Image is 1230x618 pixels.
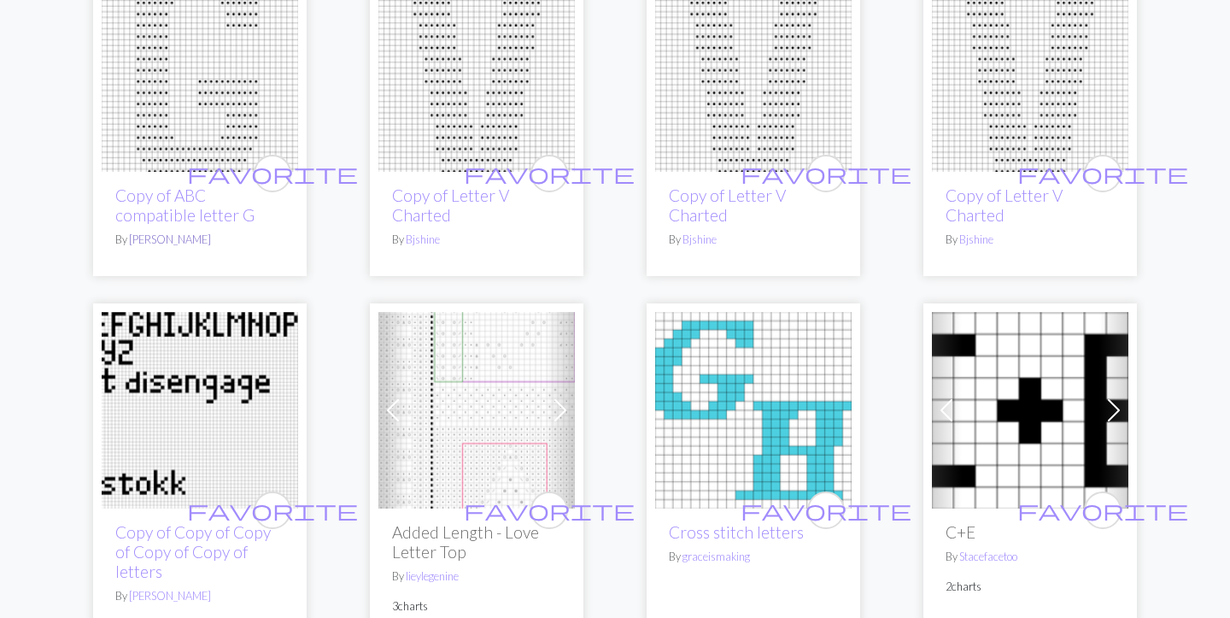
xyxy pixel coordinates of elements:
span: favorite [187,160,358,186]
a: [PERSON_NAME] [129,232,211,246]
a: Stacefacetoo [959,550,1017,563]
span: favorite [741,497,911,523]
i: favourite [1017,156,1188,191]
i: favourite [187,493,358,527]
i: favourite [464,493,635,527]
a: Cross stitch letters [655,400,852,416]
i: favourite [1017,493,1188,527]
span: favorite [464,497,635,523]
p: By [669,549,838,565]
a: Cross stitch letters [669,522,804,542]
a: Letter V Charted [655,63,852,79]
button: favourite [1084,491,1122,529]
i: favourite [464,156,635,191]
a: C+E [932,400,1128,416]
i: favourite [741,156,911,191]
i: favourite [741,493,911,527]
button: favourite [807,155,845,192]
button: favourite [530,155,568,192]
a: Copy of Letter V Charted [946,185,1063,225]
a: Letter V Charted [932,63,1128,79]
img: C+E [932,312,1128,509]
img: Cross stitch letters [655,312,852,509]
a: ABC compatible letter G [102,63,298,79]
i: favourite [187,156,358,191]
a: Copy of ABC compatible letter G [115,185,255,225]
h2: C+E [946,522,1115,542]
a: Bjshine [406,232,440,246]
h2: Added Length - Love Letter Top [392,522,561,562]
p: By [946,232,1115,248]
a: Copy of Letter V Charted [669,185,786,225]
p: By [115,232,284,248]
span: favorite [1017,160,1188,186]
a: Bjshine [959,232,993,246]
button: favourite [254,491,291,529]
p: 3 charts [392,598,561,615]
span: favorite [187,497,358,523]
a: Bjshine [682,232,717,246]
p: 2 charts [946,579,1115,595]
a: lieylegenine [406,569,459,583]
p: By [392,232,561,248]
img: letters [102,312,298,509]
button: favourite [1084,155,1122,192]
a: Added Length - Love Letter Top [378,400,575,416]
span: favorite [1017,497,1188,523]
a: graceismaking [682,550,750,563]
a: letters [102,400,298,416]
p: By [946,549,1115,565]
p: By [115,588,284,604]
span: favorite [464,160,635,186]
img: Added Length - Love Letter Top [378,312,575,509]
button: favourite [530,491,568,529]
button: favourite [254,155,291,192]
span: favorite [741,160,911,186]
p: By [669,232,838,248]
a: Copy of Letter V Charted [392,185,509,225]
p: By [392,568,561,585]
a: [PERSON_NAME] [129,589,211,603]
a: Copy of Copy of Copy of Copy of Copy of letters [115,522,271,581]
button: favourite [807,491,845,529]
a: Letter V Charted [378,63,575,79]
